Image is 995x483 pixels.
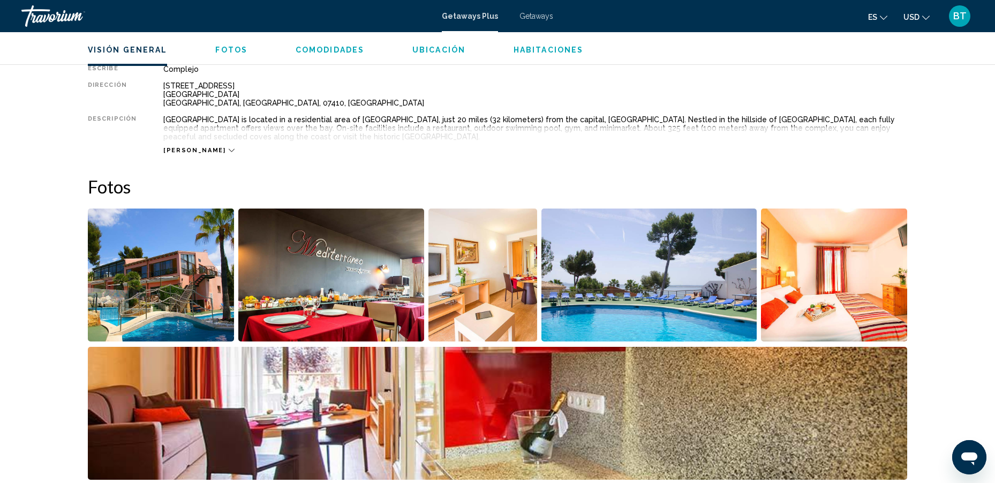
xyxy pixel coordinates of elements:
[163,146,234,154] button: [PERSON_NAME]
[88,176,907,197] h2: Fotos
[88,81,137,107] div: Dirección
[514,46,583,54] span: Habitaciones
[952,440,986,474] iframe: Botón para iniciar la ventana de mensajería
[946,5,974,27] button: User Menu
[903,9,930,25] button: Change currency
[215,46,247,54] span: Fotos
[163,81,907,107] div: [STREET_ADDRESS] [GEOGRAPHIC_DATA] [GEOGRAPHIC_DATA], [GEOGRAPHIC_DATA], 07410, [GEOGRAPHIC_DATA]
[88,346,907,480] button: Open full-screen image slider
[296,46,364,54] span: Comodidades
[903,13,919,21] span: USD
[296,45,364,55] button: Comodidades
[868,13,877,21] span: es
[412,45,465,55] button: Ubicación
[412,46,465,54] span: Ubicación
[163,147,225,154] span: [PERSON_NAME]
[541,208,757,342] button: Open full-screen image slider
[442,12,498,20] a: Getaways Plus
[953,11,967,21] span: BT
[163,115,907,141] div: [GEOGRAPHIC_DATA] is located in a residential area of [GEOGRAPHIC_DATA], just 20 miles (32 kilome...
[88,46,167,54] span: Visión general
[761,208,907,342] button: Open full-screen image slider
[868,9,887,25] button: Change language
[215,45,247,55] button: Fotos
[428,208,537,342] button: Open full-screen image slider
[88,65,137,73] div: Escribe
[519,12,553,20] a: Getaways
[88,208,234,342] button: Open full-screen image slider
[514,45,583,55] button: Habitaciones
[88,45,167,55] button: Visión general
[163,65,907,73] div: Complejo
[21,5,431,27] a: Travorium
[88,115,137,141] div: Descripción
[238,208,425,342] button: Open full-screen image slider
